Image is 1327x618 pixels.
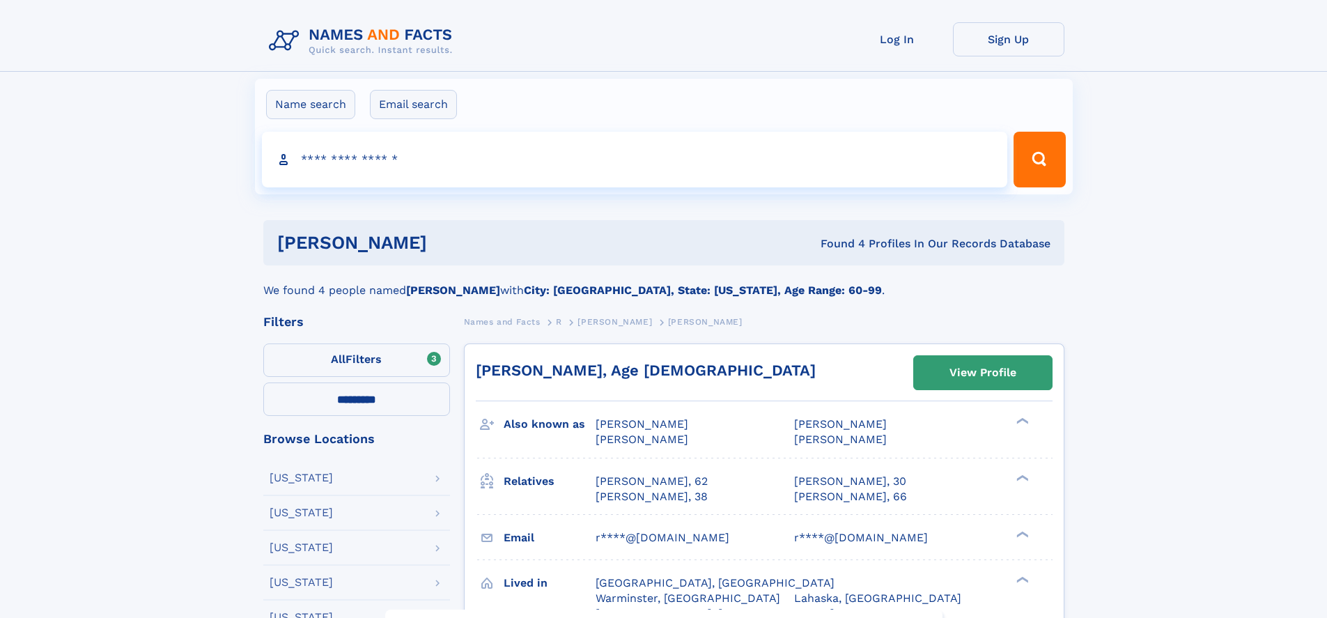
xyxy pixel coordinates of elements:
div: ❯ [1013,417,1030,426]
a: [PERSON_NAME], 62 [596,474,708,489]
label: Name search [266,90,355,119]
div: [US_STATE] [270,472,333,484]
div: Browse Locations [263,433,450,445]
span: [GEOGRAPHIC_DATA], [GEOGRAPHIC_DATA] [596,576,835,589]
div: [US_STATE] [270,507,333,518]
label: Email search [370,90,457,119]
a: Sign Up [953,22,1064,56]
h1: [PERSON_NAME] [277,234,624,252]
a: R [556,313,562,330]
a: [PERSON_NAME] [577,313,652,330]
h3: Email [504,526,596,550]
span: [PERSON_NAME] [794,417,887,431]
span: Lahaska, [GEOGRAPHIC_DATA] [794,592,961,605]
img: Logo Names and Facts [263,22,464,60]
div: ❯ [1013,473,1030,482]
span: [PERSON_NAME] [794,433,887,446]
h3: Lived in [504,571,596,595]
label: Filters [263,343,450,377]
h3: Also known as [504,412,596,436]
div: View Profile [949,357,1016,389]
input: search input [262,132,1008,187]
h3: Relatives [504,470,596,493]
div: [US_STATE] [270,577,333,588]
div: ❯ [1013,575,1030,584]
span: [PERSON_NAME] [668,317,743,327]
div: [US_STATE] [270,542,333,553]
span: [PERSON_NAME] [577,317,652,327]
div: We found 4 people named with . [263,265,1064,299]
span: [PERSON_NAME] [596,417,688,431]
b: [PERSON_NAME] [406,284,500,297]
span: Warminster, [GEOGRAPHIC_DATA] [596,592,780,605]
div: Found 4 Profiles In Our Records Database [623,236,1050,252]
div: Filters [263,316,450,328]
span: R [556,317,562,327]
span: All [331,353,346,366]
a: [PERSON_NAME], 38 [596,489,708,504]
a: [PERSON_NAME], 66 [794,489,907,504]
a: Log In [841,22,953,56]
div: ❯ [1013,530,1030,539]
a: Names and Facts [464,313,541,330]
b: City: [GEOGRAPHIC_DATA], State: [US_STATE], Age Range: 60-99 [524,284,882,297]
a: [PERSON_NAME], Age [DEMOGRAPHIC_DATA] [476,362,816,379]
span: [PERSON_NAME] [596,433,688,446]
a: [PERSON_NAME], 30 [794,474,906,489]
a: View Profile [914,356,1052,389]
button: Search Button [1014,132,1065,187]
